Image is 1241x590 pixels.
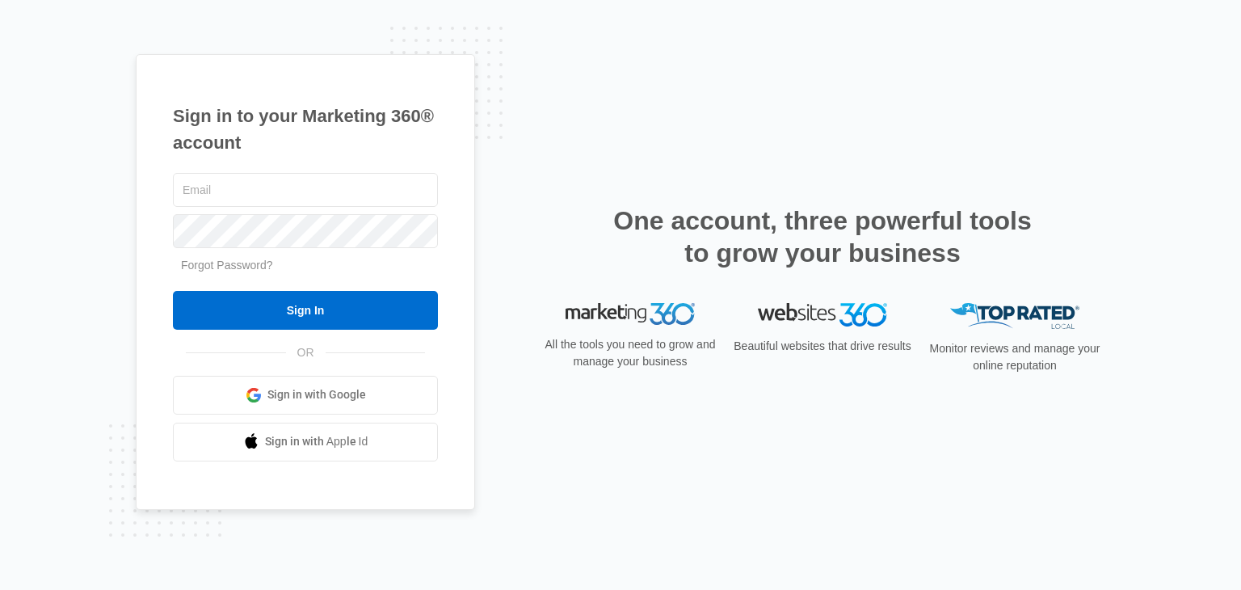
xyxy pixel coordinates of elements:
span: Sign in with Apple Id [265,433,368,450]
p: Beautiful websites that drive results [732,338,913,355]
a: Forgot Password? [181,259,273,272]
h1: Sign in to your Marketing 360® account [173,103,438,156]
p: Monitor reviews and manage your online reputation [924,340,1105,374]
img: Top Rated Local [950,303,1079,330]
h2: One account, three powerful tools to grow your business [608,204,1037,269]
img: Websites 360 [758,303,887,327]
input: Email [173,173,438,207]
img: Marketing 360 [566,303,695,326]
input: Sign In [173,291,438,330]
a: Sign in with Google [173,376,438,415]
span: Sign in with Google [267,386,366,403]
span: OR [286,344,326,361]
a: Sign in with Apple Id [173,423,438,461]
p: All the tools you need to grow and manage your business [540,336,721,370]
